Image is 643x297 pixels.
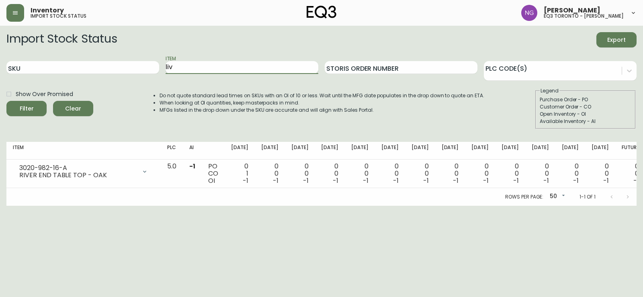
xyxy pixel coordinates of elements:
[255,142,285,160] th: [DATE]
[315,142,345,160] th: [DATE]
[596,32,637,47] button: Export
[6,32,117,47] h2: Import Stock Status
[505,193,543,201] p: Rows per page:
[208,163,218,184] div: PO CO
[351,163,369,184] div: 0 0
[333,176,338,185] span: -1
[435,142,465,160] th: [DATE]
[53,101,93,116] button: Clear
[521,5,537,21] img: e41bb40f50a406efe12576e11ba219ad
[160,92,484,99] li: Do not quote standard lead times on SKUs with an OI of 10 or less. Wait until the MFG date popula...
[321,163,338,184] div: 0 0
[285,142,315,160] th: [DATE]
[423,176,429,185] span: -1
[513,176,519,185] span: -1
[19,172,137,179] div: RIVER END TABLE TOP - OAK
[59,104,87,114] span: Clear
[543,176,549,185] span: -1
[633,176,639,185] span: -1
[465,142,495,160] th: [DATE]
[544,7,600,14] span: [PERSON_NAME]
[375,142,405,160] th: [DATE]
[31,7,64,14] span: Inventory
[345,142,375,160] th: [DATE]
[540,103,631,111] div: Customer Order - CO
[19,164,137,172] div: 3020-982-16-A
[562,163,579,184] div: 0 0
[225,142,255,160] th: [DATE]
[540,96,631,103] div: Purchase Order - PO
[540,118,631,125] div: Available Inventory - AI
[495,142,525,160] th: [DATE]
[303,176,309,185] span: -1
[189,162,195,171] span: -1
[243,176,248,185] span: -1
[502,163,519,184] div: 0 0
[622,163,639,184] div: 0 0
[544,14,624,18] h5: eq3 toronto - [PERSON_NAME]
[547,190,567,203] div: 50
[580,193,596,201] p: 1-1 of 1
[160,99,484,107] li: When looking at OI quantities, keep masterpacks in mind.
[231,163,248,184] div: 0 1
[592,163,609,184] div: 0 0
[273,176,278,185] span: -1
[16,90,73,98] span: Show Over Promised
[291,163,309,184] div: 0 0
[208,176,215,185] span: OI
[585,142,615,160] th: [DATE]
[183,142,202,160] th: AI
[307,6,336,18] img: logo
[161,160,183,188] td: 5.0
[20,104,34,114] div: Filter
[525,142,555,160] th: [DATE]
[471,163,489,184] div: 0 0
[453,176,459,185] span: -1
[603,176,609,185] span: -1
[6,101,47,116] button: Filter
[442,163,459,184] div: 0 0
[161,142,183,160] th: PLC
[555,142,586,160] th: [DATE]
[381,163,399,184] div: 0 0
[540,87,559,94] legend: Legend
[412,163,429,184] div: 0 0
[603,35,630,45] span: Export
[540,111,631,118] div: Open Inventory - OI
[573,176,579,185] span: -1
[13,163,154,180] div: 3020-982-16-ARIVER END TABLE TOP - OAK
[363,176,369,185] span: -1
[6,142,161,160] th: Item
[532,163,549,184] div: 0 0
[31,14,86,18] h5: import stock status
[483,176,489,185] span: -1
[405,142,435,160] th: [DATE]
[160,107,484,114] li: MFGs listed in the drop down under the SKU are accurate and will align with Sales Portal.
[393,176,399,185] span: -1
[261,163,278,184] div: 0 0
